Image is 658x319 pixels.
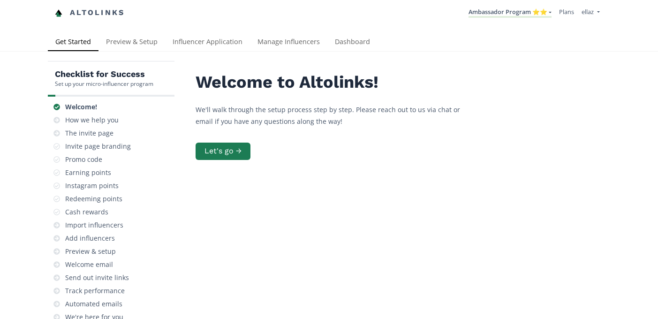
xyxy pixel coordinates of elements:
a: Altolinks [55,5,125,21]
a: Influencer Application [165,33,250,52]
div: The invite page [65,129,113,138]
a: ellaz [582,8,599,18]
a: Dashboard [327,33,378,52]
div: Welcome email [65,260,113,269]
h5: Checklist for Success [55,68,153,80]
button: Let's go → [196,143,250,160]
div: Automated emails [65,299,122,309]
div: Import influencers [65,220,123,230]
a: Plans [559,8,574,16]
div: Cash rewards [65,207,108,217]
div: Set up your micro-influencer program [55,80,153,88]
div: Track performance [65,286,125,296]
div: Redeeming points [65,194,122,204]
a: Ambassador Program ⭐️⭐️ [469,8,552,18]
div: Add influencers [65,234,115,243]
span: ellaz [582,8,594,16]
p: We'll walk through the setup process step by step. Please reach out to us via chat or email if yo... [196,104,477,127]
div: Send out invite links [65,273,129,282]
a: Get Started [48,33,98,52]
a: Preview & Setup [98,33,165,52]
h2: Welcome to Altolinks! [196,73,477,92]
div: Welcome! [65,102,97,112]
div: How we help you [65,115,119,125]
img: favicon-32x32.png [55,9,62,17]
a: Manage Influencers [250,33,327,52]
div: Preview & setup [65,247,116,256]
div: Invite page branding [65,142,131,151]
div: Promo code [65,155,102,164]
div: Instagram points [65,181,119,190]
div: Earning points [65,168,111,177]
